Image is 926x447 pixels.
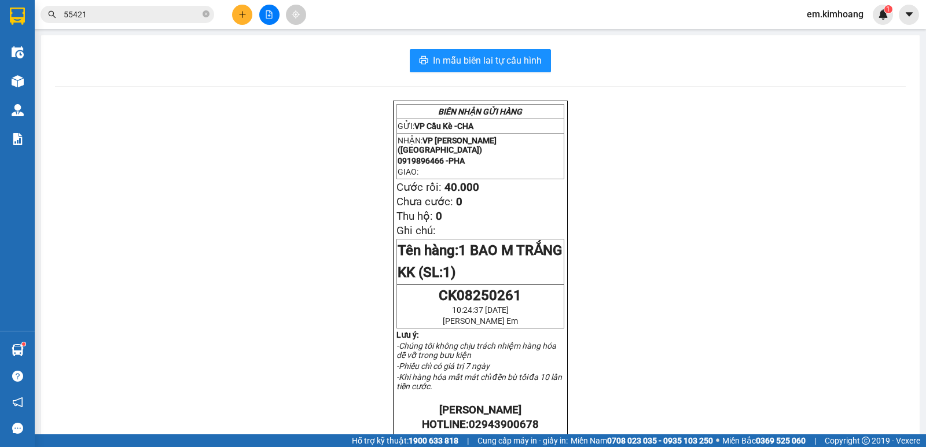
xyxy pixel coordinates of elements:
[352,434,458,447] span: Hỗ trợ kỹ thuật:
[457,121,473,131] span: CHA
[292,10,300,19] span: aim
[886,5,890,13] span: 1
[398,167,418,176] span: GIAO:
[12,371,23,382] span: question-circle
[10,8,25,25] img: logo-vxr
[756,436,806,445] strong: 0369 525 060
[398,136,497,154] span: VP [PERSON_NAME] ([GEOGRAPHIC_DATA])
[396,330,419,339] strong: Lưu ý:
[64,8,200,21] input: Tìm tên, số ĐT hoặc mã đơn
[396,341,556,360] em: -Chúng tôi không chịu trách nhiệm hàng hóa dễ vỡ trong bưu kiện
[238,10,247,19] span: plus
[265,10,273,19] span: file-add
[443,316,518,326] span: [PERSON_NAME] Em
[22,342,25,346] sup: 1
[439,287,521,304] span: CK08250261
[398,242,562,280] span: Tên hàng:
[398,136,563,154] p: NHẬN:
[904,9,914,20] span: caret-down
[607,436,713,445] strong: 0708 023 035 - 0935 103 250
[12,104,24,116] img: warehouse-icon
[203,9,210,20] span: close-circle
[878,9,888,20] img: icon-new-feature
[884,5,892,13] sup: 1
[419,56,428,67] span: printer
[12,423,23,434] span: message
[571,434,713,447] span: Miền Nam
[396,210,433,223] span: Thu hộ:
[449,156,465,165] span: PHA
[452,305,509,315] span: 10:24:37 [DATE]
[438,107,522,116] strong: BIÊN NHẬN GỬI HÀNG
[396,195,453,208] span: Chưa cước:
[232,5,252,25] button: plus
[862,437,870,445] span: copyright
[12,344,24,356] img: warehouse-icon
[467,434,469,447] span: |
[722,434,806,447] span: Miền Bắc
[398,242,562,280] span: 1 BAO M TRẮNG KK (SL:
[444,181,479,194] span: 40.000
[433,53,542,68] span: In mẫu biên lai tự cấu hình
[814,434,816,447] span: |
[409,436,458,445] strong: 1900 633 818
[12,133,24,145] img: solution-icon
[469,418,539,431] span: 02943900678
[259,5,280,25] button: file-add
[398,156,465,165] span: 0919896466 -
[396,361,490,371] em: -Phiếu chỉ có giá trị 7 ngày
[414,121,473,131] span: VP Cầu Kè -
[443,264,455,280] span: 1)
[48,10,56,19] span: search
[12,397,23,408] span: notification
[203,10,210,17] span: close-circle
[410,49,551,72] button: printerIn mẫu biên lai tự cấu hình
[716,438,719,443] span: ⚪️
[396,224,436,237] span: Ghi chú:
[436,210,442,223] span: 0
[456,195,462,208] span: 0
[439,404,521,416] strong: [PERSON_NAME]
[12,46,24,58] img: warehouse-icon
[798,7,873,21] span: em.kimhoang
[286,5,306,25] button: aim
[396,372,563,391] em: -Khi hàng hóa mất mát chỉ đền bù tối đa 10 lần tiền cước.
[12,75,24,87] img: warehouse-icon
[477,434,568,447] span: Cung cấp máy in - giấy in:
[398,121,563,131] p: GỬI:
[422,418,539,431] strong: HOTLINE:
[396,181,442,194] span: Cước rồi:
[899,5,919,25] button: caret-down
